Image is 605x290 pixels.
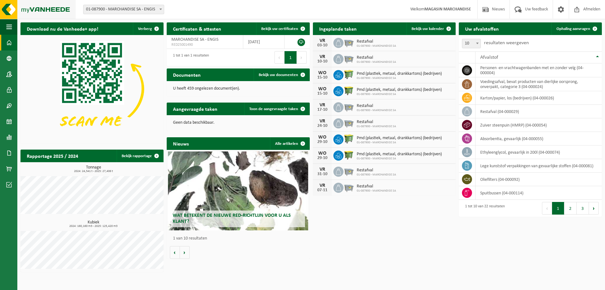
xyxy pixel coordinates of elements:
[357,87,442,92] span: Pmd (plastiek, metaal, drankkartons) (bedrijven)
[316,86,329,92] div: WO
[316,59,329,64] div: 10-10
[343,166,354,176] img: WB-2500-GAL-GY-01
[274,51,285,64] button: Previous
[297,51,307,64] button: Next
[475,63,602,77] td: personen -en vrachtwagenbanden met en zonder velg (04-000004)
[343,37,354,48] img: WB-2500-GAL-GY-01
[475,159,602,173] td: lege kunststof verpakkingen van gevaarlijke stoffen (04-000081)
[475,132,602,145] td: absorbentia, gevaarlijk (04-000055)
[406,22,455,35] a: Bekijk uw kalender
[173,213,291,224] span: Wat betekent de nieuwe RED-richtlijn voor u als klant?
[357,109,396,112] span: 01-087900 - MARCHANDISE SA
[24,165,164,173] h3: Tonnage
[357,173,396,177] span: 01-087900 - MARCHANDISE SA
[357,60,396,64] span: 01-087900 - MARCHANDISE SA
[249,107,298,111] span: Toon de aangevraagde taken
[357,157,442,161] span: 01-087900 - MARCHANDISE SA
[168,151,308,230] a: Wat betekent de nieuwe RED-richtlijn voor u als klant?
[412,27,444,31] span: Bekijk uw kalender
[316,54,329,59] div: VR
[577,202,589,215] button: 3
[285,51,297,64] button: 1
[24,220,164,228] h3: Kubiek
[316,38,329,43] div: VR
[170,246,180,259] button: Vorige
[484,40,529,45] label: resultaten weergeven
[357,55,396,60] span: Restafval
[475,145,602,159] td: ethyleenglycol, gevaarlijk in 200l (04-000074)
[564,202,577,215] button: 2
[24,225,164,228] span: 2024: 160,160 m3 - 2025: 125,420 m3
[462,39,481,48] span: 10
[475,186,602,200] td: spuitbussen (04-000114)
[20,35,164,142] img: Download de VHEPlus App
[316,140,329,144] div: 29-10
[343,150,354,160] img: WB-1100-HPE-GN-50
[316,92,329,96] div: 15-10
[316,135,329,140] div: WO
[170,50,209,64] div: 1 tot 1 van 1 resultaten
[357,136,442,141] span: Pmd (plastiek, metaal, drankkartons) (bedrijven)
[357,76,442,80] span: 01-087900 - MARCHANDISE SA
[343,53,354,64] img: WB-2500-GAL-GY-01
[316,156,329,160] div: 29-10
[243,35,284,49] td: [DATE]
[316,119,329,124] div: VR
[589,202,599,215] button: Next
[316,43,329,48] div: 03-10
[343,101,354,112] img: WB-2500-GAL-GY-01
[542,202,552,215] button: Previous
[261,27,298,31] span: Bekijk uw certificaten
[556,27,590,31] span: Ophaling aanvragen
[316,75,329,80] div: 15-10
[173,86,303,91] p: U heeft 459 ongelezen document(en).
[254,68,309,81] a: Bekijk uw documenten
[424,7,471,12] strong: MAGASIN MARCHANDISE
[462,39,481,48] span: 10
[343,117,354,128] img: WB-2500-GAL-GY-01
[167,68,207,81] h2: Documenten
[475,105,602,118] td: restafval (04-000029)
[475,118,602,132] td: zuiver steenpuin (HMRP) (04-000054)
[357,152,442,157] span: Pmd (plastiek, metaal, drankkartons) (bedrijven)
[171,42,239,47] span: RED25001490
[357,125,396,128] span: 01-087900 - MARCHANDISE SA
[167,103,224,115] h2: Aangevraagde taken
[357,71,442,76] span: Pmd (plastiek, metaal, drankkartons) (bedrijven)
[343,69,354,80] img: WB-0660-HPE-GN-50
[316,70,329,75] div: WO
[462,201,505,215] div: 1 tot 10 van 22 resultaten
[316,108,329,112] div: 17-10
[173,236,307,241] p: 1 van 10 resultaten
[316,103,329,108] div: VR
[259,73,298,77] span: Bekijk uw documenten
[357,120,396,125] span: Restafval
[357,104,396,109] span: Restafval
[551,22,601,35] a: Ophaling aanvragen
[480,55,498,60] span: Afvalstof
[180,246,190,259] button: Volgende
[24,170,164,173] span: 2024: 24,541 t - 2025: 27,406 t
[357,44,396,48] span: 01-087900 - MARCHANDISE SA
[173,121,303,125] p: Geen data beschikbaar.
[316,188,329,192] div: 07-11
[357,168,396,173] span: Restafval
[357,141,442,145] span: 01-087900 - MARCHANDISE SA
[20,22,105,35] h2: Download nu de Vanheede+ app!
[357,189,396,193] span: 01-087900 - MARCHANDISE SA
[357,92,442,96] span: 01-087900 - MARCHANDISE SA
[475,91,602,105] td: karton/papier, los (bedrijven) (04-000026)
[316,124,329,128] div: 24-10
[459,22,505,35] h2: Uw afvalstoffen
[117,150,163,162] a: Bekijk rapportage
[475,173,602,186] td: oliefilters (04-000092)
[244,103,309,115] a: Toon de aangevraagde taken
[357,39,396,44] span: Restafval
[133,22,163,35] button: Verberg
[357,184,396,189] span: Restafval
[84,5,164,14] span: 01-087900 - MARCHANDISE SA - ENGIS
[343,85,354,96] img: WB-1100-HPE-GN-50
[20,150,84,162] h2: Rapportage 2025 / 2024
[475,77,602,91] td: voedingsafval, bevat producten van dierlijke oorsprong, onverpakt, categorie 3 (04-000024)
